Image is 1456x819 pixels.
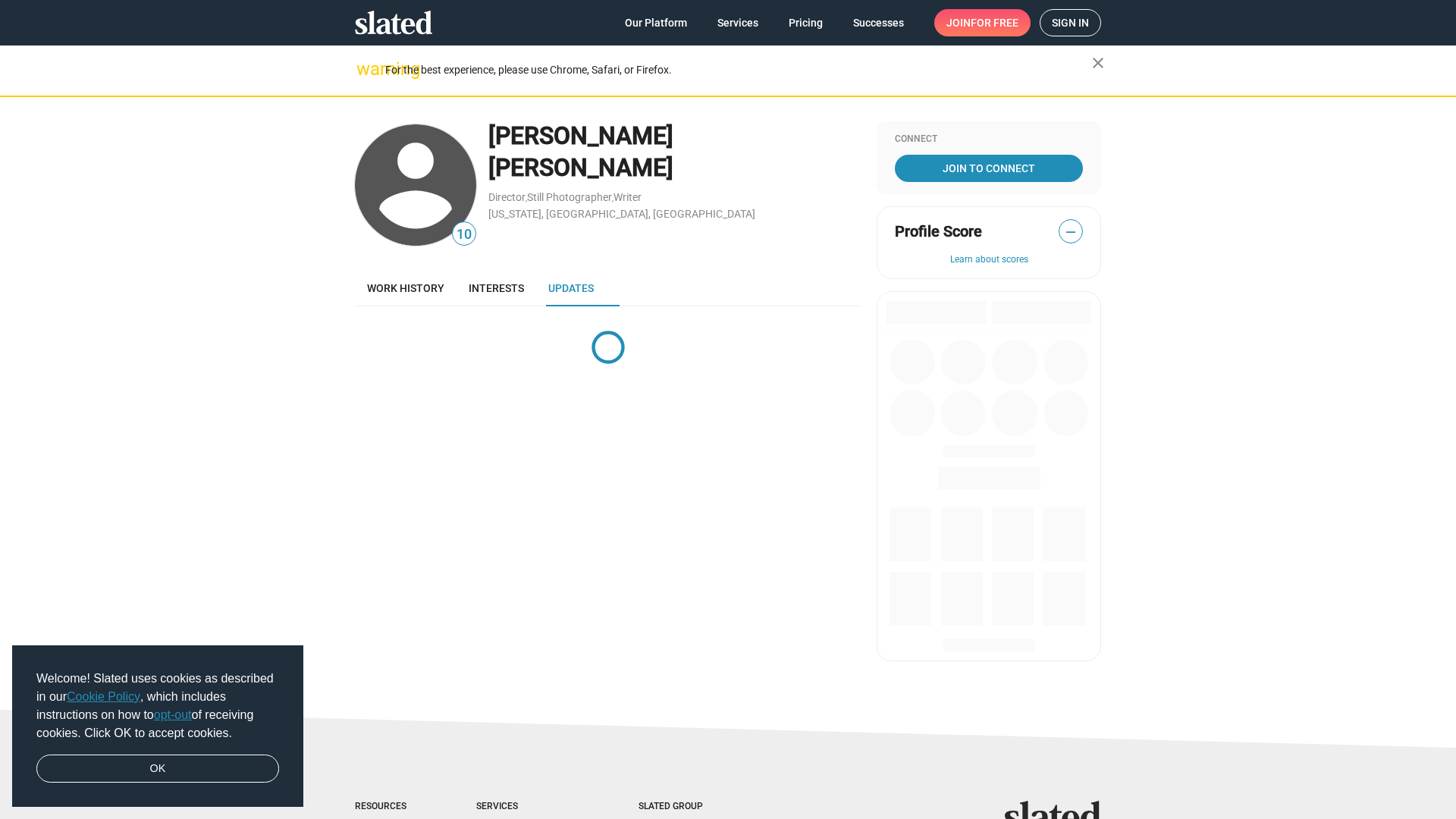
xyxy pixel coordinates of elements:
a: dismiss cookie message [36,755,279,783]
div: Connect [895,133,1083,146]
a: Successes [841,9,916,36]
span: for free [971,9,1018,36]
a: Writer [613,191,642,203]
a: Pricing [777,9,835,36]
span: , [526,194,527,202]
span: 10 [453,224,475,245]
a: Updates [536,270,606,306]
a: opt-out [154,708,192,721]
a: Cookie Policy [67,690,140,703]
span: Successes [853,9,904,36]
span: Join To Connect [898,155,1080,182]
span: Welcome! Slated uses cookies as described in our , which includes instructions on how to of recei... [36,670,279,742]
div: Services [476,801,578,813]
span: Services [717,9,758,36]
span: Sign in [1052,10,1089,36]
span: Interests [469,282,524,294]
span: Pricing [789,9,823,36]
a: Interests [457,270,536,306]
span: Profile Score [895,221,982,242]
a: [US_STATE], [GEOGRAPHIC_DATA], [GEOGRAPHIC_DATA] [488,208,755,220]
div: Slated Group [639,801,742,813]
div: cookieconsent [12,645,303,808]
span: Join [946,9,1018,36]
span: Updates [548,282,594,294]
mat-icon: close [1089,54,1107,72]
a: Services [705,9,770,36]
a: Work history [355,270,457,306]
a: Still Photographer [527,191,612,203]
a: Our Platform [613,9,699,36]
div: Resources [355,801,416,813]
span: Our Platform [625,9,687,36]
a: Join To Connect [895,155,1083,182]
div: For the best experience, please use Chrome, Safari, or Firefox. [385,60,1092,80]
a: Joinfor free [934,9,1031,36]
a: Sign in [1040,9,1101,36]
a: Director [488,191,526,203]
span: Work history [367,282,444,294]
mat-icon: warning [356,60,375,78]
button: Learn about scores [895,254,1083,266]
span: — [1059,222,1082,242]
span: , [612,194,613,202]
div: [PERSON_NAME] [PERSON_NAME] [488,120,861,184]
